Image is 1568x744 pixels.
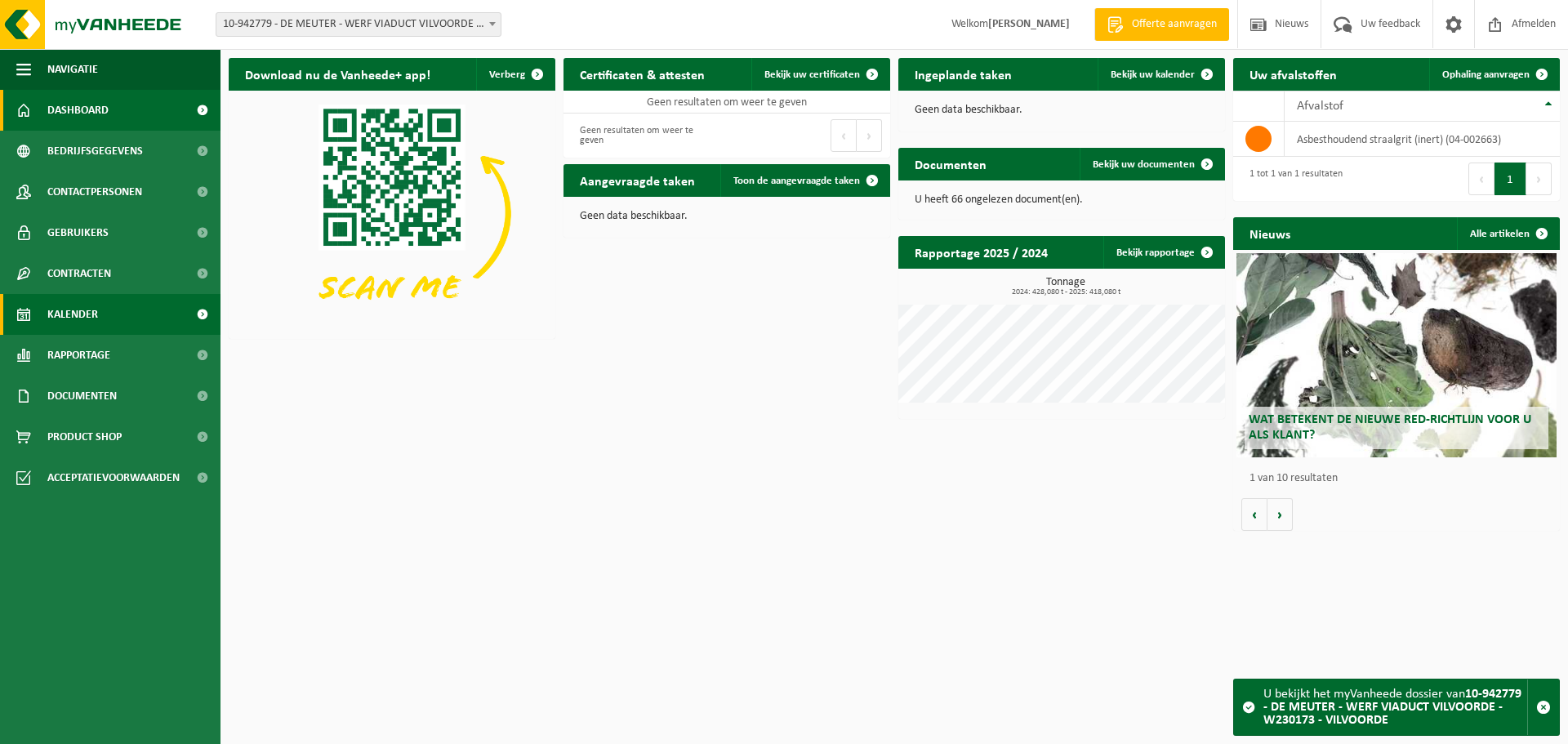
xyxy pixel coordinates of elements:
p: U heeft 66 ongelezen document(en). [915,194,1209,206]
span: Contactpersonen [47,172,142,212]
div: U bekijkt het myVanheede dossier van [1263,679,1527,735]
span: Wat betekent de nieuwe RED-richtlijn voor u als klant? [1249,413,1531,442]
button: Volgende [1267,498,1293,531]
span: 10-942779 - DE MEUTER - WERF VIADUCT VILVOORDE - W230173 - VILVOORDE [216,13,501,36]
button: 1 [1494,163,1526,195]
span: Contracten [47,253,111,294]
a: Bekijk uw kalender [1098,58,1223,91]
td: asbesthoudend straalgrit (inert) (04-002663) [1285,122,1560,157]
p: Geen data beschikbaar. [580,211,874,222]
button: Previous [1468,163,1494,195]
span: Product Shop [47,417,122,457]
button: Previous [831,119,857,152]
p: Geen data beschikbaar. [915,105,1209,116]
strong: [PERSON_NAME] [988,18,1070,30]
span: Bekijk uw certificaten [764,69,860,80]
span: Toon de aangevraagde taken [733,176,860,186]
strong: 10-942779 - DE MEUTER - WERF VIADUCT VILVOORDE - W230173 - VILVOORDE [1263,688,1521,727]
span: Offerte aanvragen [1128,16,1221,33]
h2: Uw afvalstoffen [1233,58,1353,90]
a: Bekijk uw certificaten [751,58,889,91]
a: Bekijk rapportage [1103,236,1223,269]
span: Kalender [47,294,98,335]
span: Bedrijfsgegevens [47,131,143,172]
div: 1 tot 1 van 1 resultaten [1241,161,1343,197]
span: Rapportage [47,335,110,376]
span: Ophaling aanvragen [1442,69,1530,80]
button: Verberg [476,58,554,91]
h2: Documenten [898,148,1003,180]
h3: Tonnage [906,277,1225,296]
a: Alle artikelen [1457,217,1558,250]
h2: Download nu de Vanheede+ app! [229,58,447,90]
span: Navigatie [47,49,98,90]
h2: Ingeplande taken [898,58,1028,90]
span: Bekijk uw documenten [1093,159,1195,170]
span: Afvalstof [1297,100,1343,113]
span: Gebruikers [47,212,109,253]
button: Vorige [1241,498,1267,531]
a: Toon de aangevraagde taken [720,164,889,197]
h2: Nieuws [1233,217,1307,249]
a: Bekijk uw documenten [1080,148,1223,180]
a: Ophaling aanvragen [1429,58,1558,91]
a: Offerte aanvragen [1094,8,1229,41]
h2: Rapportage 2025 / 2024 [898,236,1064,268]
img: Download de VHEPlus App [229,91,555,336]
button: Next [857,119,882,152]
button: Next [1526,163,1552,195]
a: Wat betekent de nieuwe RED-richtlijn voor u als klant? [1236,253,1557,457]
span: 10-942779 - DE MEUTER - WERF VIADUCT VILVOORDE - W230173 - VILVOORDE [216,12,501,37]
h2: Certificaten & attesten [563,58,721,90]
span: Bekijk uw kalender [1111,69,1195,80]
td: Geen resultaten om weer te geven [563,91,890,114]
h2: Aangevraagde taken [563,164,711,196]
p: 1 van 10 resultaten [1249,473,1552,484]
span: Acceptatievoorwaarden [47,457,180,498]
div: Geen resultaten om weer te geven [572,118,719,154]
span: Verberg [489,69,525,80]
span: Documenten [47,376,117,417]
span: Dashboard [47,90,109,131]
span: 2024: 428,080 t - 2025: 418,080 t [906,288,1225,296]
